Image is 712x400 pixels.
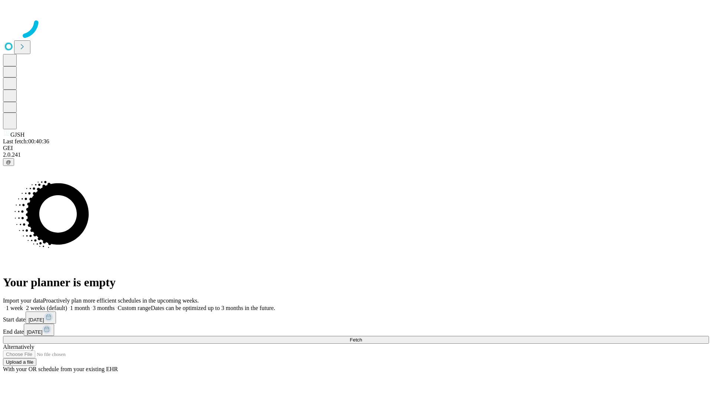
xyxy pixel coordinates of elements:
[151,305,275,311] span: Dates can be optimized up to 3 months in the future.
[29,317,44,323] span: [DATE]
[3,145,709,151] div: GEI
[3,297,43,304] span: Import your data
[70,305,90,311] span: 1 month
[26,311,56,324] button: [DATE]
[24,324,54,336] button: [DATE]
[118,305,151,311] span: Custom range
[3,138,49,144] span: Last fetch: 00:40:36
[3,336,709,344] button: Fetch
[6,159,11,165] span: @
[6,305,23,311] span: 1 week
[3,158,14,166] button: @
[350,337,362,343] span: Fetch
[43,297,199,304] span: Proactively plan more efficient schedules in the upcoming weeks.
[27,329,42,335] span: [DATE]
[3,311,709,324] div: Start date
[3,276,709,289] h1: Your planner is empty
[10,131,24,138] span: GJSH
[3,151,709,158] div: 2.0.241
[3,324,709,336] div: End date
[3,366,118,372] span: With your OR schedule from your existing EHR
[3,358,36,366] button: Upload a file
[3,344,34,350] span: Alternatively
[93,305,115,311] span: 3 months
[26,305,67,311] span: 2 weeks (default)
